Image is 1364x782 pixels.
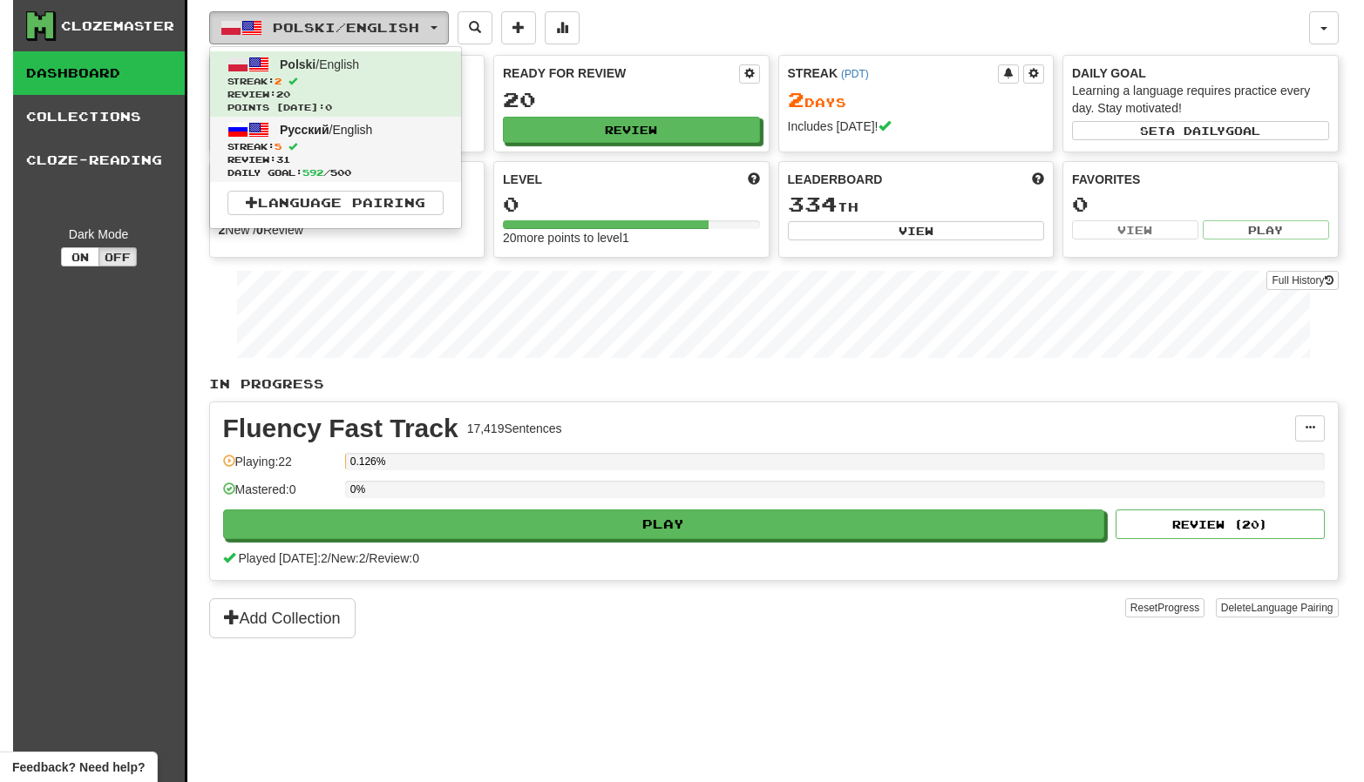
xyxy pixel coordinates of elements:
[365,551,369,565] span: /
[1072,220,1198,239] button: View
[369,551,419,565] span: Review: 0
[748,171,760,188] span: Score more points to level up
[219,221,476,239] div: New / Review
[227,153,444,166] span: Review: 31
[302,167,323,178] span: 592
[98,247,137,266] button: Off
[1072,64,1329,82] div: Daily Goal
[467,420,562,437] div: 17,419 Sentences
[503,229,760,246] div: 20 more points to level 1
[503,64,739,82] div: Ready for Review
[503,117,760,143] button: Review
[1216,598,1339,617] button: DeleteLanguage Pairing
[13,51,185,95] a: Dashboard
[209,11,449,44] button: Polski/English
[1072,193,1329,215] div: 0
[219,223,226,237] strong: 2
[210,51,461,117] a: Polski/EnglishStreak:2 Review:20Points [DATE]:0
[501,11,536,44] button: Add sentence to collection
[1072,121,1329,140] button: Seta dailygoal
[545,11,580,44] button: More stats
[280,123,329,137] span: Русский
[256,223,263,237] strong: 0
[13,95,185,138] a: Collections
[788,64,999,82] div: Streak
[223,481,336,509] div: Mastered: 0
[227,191,444,215] a: Language Pairing
[26,226,172,243] div: Dark Mode
[1203,220,1329,239] button: Play
[1157,602,1199,614] span: Progress
[788,192,838,216] span: 334
[223,453,336,482] div: Playing: 22
[223,509,1105,539] button: Play
[273,20,419,35] span: Polski / English
[788,118,1045,135] div: Includes [DATE]!
[1116,509,1325,539] button: Review (20)
[275,141,282,152] span: 5
[458,11,492,44] button: Search sentences
[61,17,174,35] div: Clozemaster
[503,171,542,188] span: Level
[280,57,316,71] span: Polski
[1266,271,1338,290] a: Full History
[61,247,99,266] button: On
[788,87,804,111] span: 2
[275,76,282,86] span: 2
[788,221,1045,240] button: View
[227,140,444,153] span: Streak:
[1251,602,1333,614] span: Language Pairing
[227,88,444,101] span: Review: 20
[238,551,327,565] span: Played [DATE]: 2
[788,171,883,188] span: Leaderboard
[227,166,444,179] span: Daily Goal: / 500
[210,117,461,182] a: Русский/EnglishStreak:5 Review:31Daily Goal:592/500
[328,551,331,565] span: /
[227,75,444,88] span: Streak:
[788,89,1045,111] div: Day s
[1072,82,1329,117] div: Learning a language requires practice every day. Stay motivated!
[223,415,458,442] div: Fluency Fast Track
[1072,171,1329,188] div: Favorites
[280,57,359,71] span: / English
[227,101,444,114] span: Points [DATE]: 0
[13,138,185,182] a: Cloze-Reading
[503,89,760,111] div: 20
[209,598,356,638] button: Add Collection
[331,551,366,565] span: New: 2
[1125,598,1205,617] button: ResetProgress
[841,68,869,80] a: (PDT)
[280,123,372,137] span: / English
[788,193,1045,216] div: th
[12,758,145,776] span: Open feedback widget
[209,375,1339,393] p: In Progress
[1166,125,1225,137] span: a daily
[503,193,760,215] div: 0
